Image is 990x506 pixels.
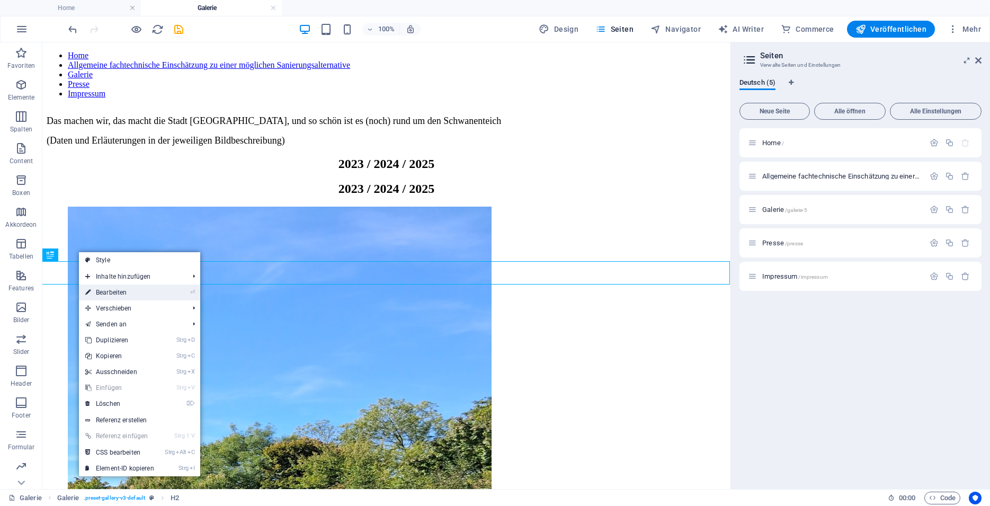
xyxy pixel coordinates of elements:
[759,273,924,280] div: Impressum/impressum
[895,108,977,114] span: Alle Einstellungen
[13,316,30,324] p: Bilder
[759,173,924,180] div: Allgemeine fachtechnische Einschätzung zu einer möglichen Sanierungsalternative
[798,274,827,280] span: /impressum
[929,492,956,504] span: Code
[176,352,186,359] i: Strg
[762,239,803,247] span: Klick, um Seite zu öffnen
[79,412,200,428] a: Referenz erstellen
[151,23,164,35] i: Seite neu laden
[79,380,160,396] a: StrgVEinfügen
[188,449,195,456] i: C
[79,364,160,380] a: StrgXAusschneiden
[762,139,784,147] span: Klick, um Seite zu öffnen
[10,157,33,165] p: Content
[176,368,186,375] i: Strg
[10,125,32,134] p: Spalten
[12,411,31,420] p: Footer
[8,284,34,292] p: Features
[79,285,160,300] a: ⏎Bearbeiten
[930,272,939,281] div: Einstellungen
[945,205,954,214] div: Duplizieren
[7,61,35,70] p: Favoriten
[595,24,634,34] span: Seiten
[13,348,30,356] p: Slider
[79,460,160,476] a: StrgIElement-ID kopieren
[362,23,400,35] button: 100%
[149,495,154,501] i: Dieses Element ist ein anpassbares Preset
[190,465,195,472] i: I
[188,368,195,375] i: X
[174,432,184,439] i: Strg
[718,24,764,34] span: AI Writer
[8,93,35,102] p: Elemente
[961,205,970,214] div: Entfernen
[173,23,185,35] i: Save (Ctrl+S)
[188,384,195,391] i: V
[847,21,935,38] button: Veröffentlichen
[744,108,805,114] span: Neue Seite
[759,239,924,246] div: Presse/presse
[948,24,981,34] span: Mehr
[84,492,145,504] span: . preset-gallery-v3-default
[8,492,42,504] a: Klick, um Auswahl aufzuheben. Doppelklick öffnet Seitenverwaltung
[79,252,200,268] a: Style
[759,206,924,213] div: Galerie/galerie-5
[930,205,939,214] div: Einstellungen
[534,21,583,38] button: Design
[79,300,184,316] span: Verschieben
[969,492,982,504] button: Usercentrics
[591,21,638,38] button: Seiten
[406,24,415,34] i: Bei Größenänderung Zoomstufe automatisch an das gewählte Gerät anpassen.
[79,445,160,460] a: StrgAltCCSS bearbeiten
[67,23,79,35] i: Rückgängig: Elemente duplizieren (Strg+Z)
[188,336,195,343] i: D
[191,432,194,439] i: V
[785,241,803,246] span: /presse
[777,21,839,38] button: Commerce
[176,384,186,391] i: Strg
[961,238,970,247] div: Entfernen
[176,449,186,456] i: Alt
[785,207,807,213] span: /galerie-5
[759,139,924,146] div: Home/
[151,23,164,35] button: reload
[945,138,954,147] div: Duplizieren
[945,272,954,281] div: Duplizieren
[6,475,35,483] p: Marketing
[79,316,184,332] a: Senden an
[855,24,926,34] span: Veröffentlichen
[762,272,828,280] span: Klick, um Seite zu öffnen
[713,21,768,38] button: AI Writer
[176,336,186,343] i: Strg
[8,443,35,451] p: Formular
[739,76,775,91] span: Deutsch (5)
[762,206,807,214] span: Galerie
[141,2,282,14] h4: Galerie
[924,492,960,504] button: Code
[79,396,160,412] a: ⌦Löschen
[5,220,37,229] p: Akkordeon
[819,108,881,114] span: Alle öffnen
[760,60,960,70] h3: Verwalte Seiten und Einstellungen
[186,400,195,407] i: ⌦
[899,492,915,504] span: 00 00
[646,21,705,38] button: Navigator
[57,492,180,504] nav: breadcrumb
[79,348,160,364] a: StrgCKopieren
[539,24,578,34] span: Design
[165,449,175,456] i: Strg
[188,352,195,359] i: C
[179,465,189,472] i: Strg
[79,332,160,348] a: StrgDDuplizieren
[906,494,908,502] span: :
[650,24,701,34] span: Navigator
[943,21,985,38] button: Mehr
[11,379,32,388] p: Header
[79,428,160,444] a: Strg⇧VReferenz einfügen
[66,23,79,35] button: undo
[945,172,954,181] div: Duplizieren
[961,138,970,147] div: Die Startseite kann nicht gelöscht werden
[930,172,939,181] div: Einstellungen
[781,24,834,34] span: Commerce
[760,51,982,60] h2: Seiten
